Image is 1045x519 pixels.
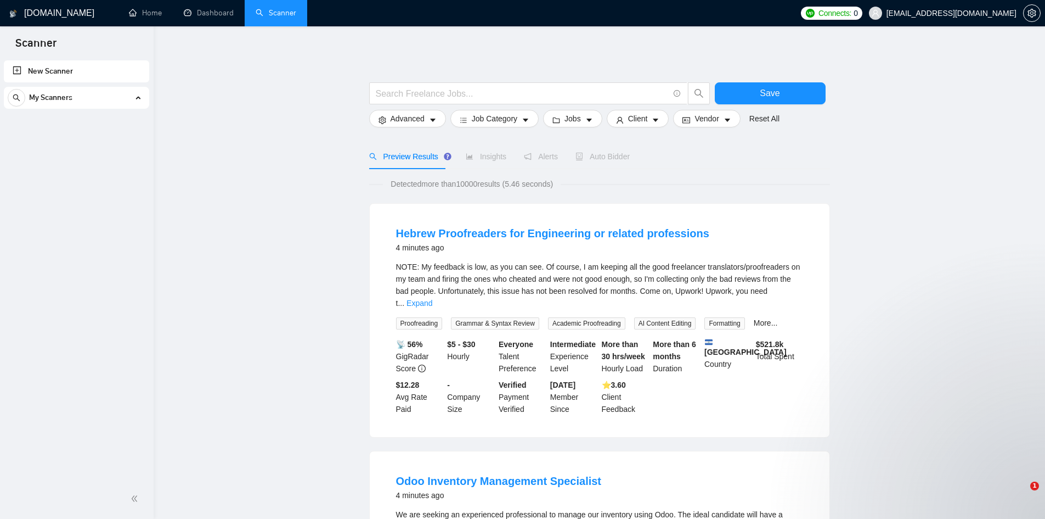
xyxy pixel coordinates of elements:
span: 1 [1030,482,1039,490]
span: caret-down [522,116,529,124]
a: More... [754,319,778,327]
div: Payment Verified [496,379,548,415]
span: Auto Bidder [575,152,630,161]
span: setting [379,116,386,124]
span: Job Category [472,113,517,125]
div: Experience Level [548,338,600,375]
b: Everyone [499,340,533,349]
input: Search Freelance Jobs... [376,87,669,101]
b: $12.28 [396,381,420,389]
span: caret-down [724,116,731,124]
span: Alerts [524,152,558,161]
a: homeHome [129,8,162,18]
span: info-circle [674,90,681,97]
div: Hourly [445,338,496,375]
button: Save [715,82,826,104]
span: Connects: [818,7,851,19]
li: My Scanners [4,87,149,113]
span: Advanced [391,113,425,125]
span: My Scanners [29,87,72,109]
span: setting [1024,9,1040,18]
span: area-chart [466,153,473,160]
div: Duration [651,338,702,375]
button: search [688,82,710,104]
img: upwork-logo.png [806,9,815,18]
span: Formatting [704,317,744,330]
span: user [616,116,624,124]
a: Hebrew Proofreaders for Engineering or related professions [396,227,709,239]
a: New Scanner [13,60,140,82]
span: 0 [854,7,858,19]
span: Preview Results [369,152,448,161]
a: searchScanner [256,8,296,18]
button: idcardVendorcaret-down [673,110,740,127]
button: setting [1023,4,1041,22]
iframe: Intercom live chat [1008,482,1034,508]
b: [DATE] [550,381,575,389]
button: search [8,89,25,107]
span: Client [628,113,648,125]
span: search [8,94,25,102]
span: caret-down [585,116,593,124]
div: Hourly Load [600,338,651,375]
span: caret-down [429,116,437,124]
a: dashboardDashboard [184,8,234,18]
div: Total Spent [754,338,805,375]
b: More than 6 months [653,340,696,361]
b: More than 30 hrs/week [602,340,645,361]
span: Proofreading [396,317,443,330]
span: Detected more than 10000 results (5.46 seconds) [383,178,561,190]
span: Academic Proofreading [548,317,625,330]
div: Avg Rate Paid [394,379,445,415]
img: 🇳🇮 [705,338,713,346]
a: setting [1023,9,1041,18]
span: AI Content Editing [634,317,696,330]
div: NOTE: My feedback is low, as you can see. Of course, I am keeping all the good freelancer transla... [396,261,803,309]
span: bars [460,116,467,124]
div: Company Size [445,379,496,415]
div: Member Since [548,379,600,415]
span: Save [760,86,779,100]
span: folder [552,116,560,124]
button: settingAdvancedcaret-down [369,110,446,127]
img: logo [9,5,17,23]
button: barsJob Categorycaret-down [450,110,539,127]
span: Vendor [694,113,719,125]
b: ⭐️ 3.60 [602,381,626,389]
span: info-circle [418,365,426,372]
b: Verified [499,381,527,389]
div: GigRadar Score [394,338,445,375]
span: Scanner [7,35,65,58]
span: robot [575,153,583,160]
div: 4 minutes ago [396,489,602,502]
b: $ 521.8k [756,340,784,349]
b: Intermediate [550,340,596,349]
a: Expand [406,299,432,308]
span: search [369,153,377,160]
div: 4 minutes ago [396,241,709,254]
b: $5 - $30 [447,340,475,349]
span: Insights [466,152,506,161]
button: folderJobscaret-down [543,110,602,127]
div: Country [702,338,754,375]
b: 📡 56% [396,340,423,349]
span: user [872,9,879,17]
span: double-left [131,493,142,504]
div: Talent Preference [496,338,548,375]
span: caret-down [652,116,659,124]
div: Client Feedback [600,379,651,415]
a: Odoo Inventory Management Specialist [396,475,602,487]
b: - [447,381,450,389]
span: idcard [682,116,690,124]
span: NOTE: My feedback is low, as you can see. Of course, I am keeping all the good freelancer transla... [396,263,800,308]
li: New Scanner [4,60,149,82]
span: ... [398,299,404,308]
span: Grammar & Syntax Review [451,317,539,330]
span: Jobs [564,113,581,125]
span: search [688,88,709,98]
button: userClientcaret-down [607,110,669,127]
a: Reset All [749,113,779,125]
span: notification [524,153,532,160]
b: [GEOGRAPHIC_DATA] [704,338,787,356]
div: Tooltip anchor [443,152,453,161]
